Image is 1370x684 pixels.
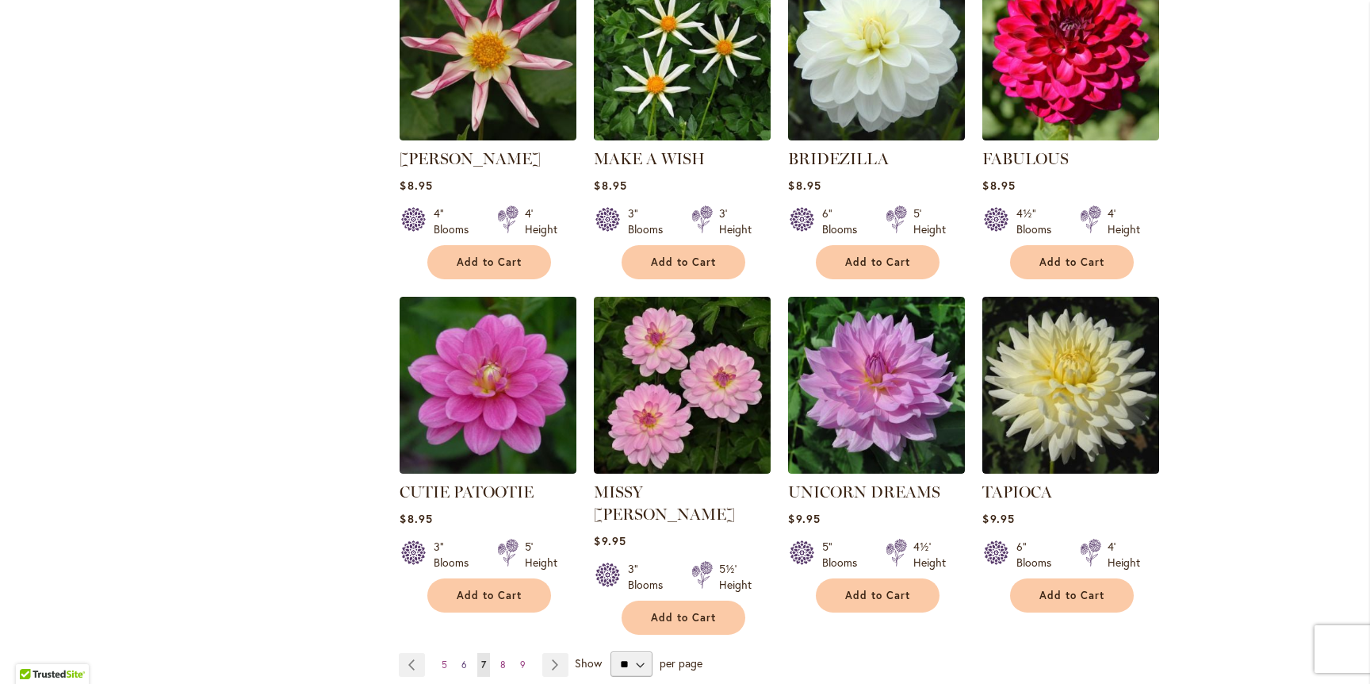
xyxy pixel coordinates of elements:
button: Add to Cart [622,245,745,279]
a: 6 [457,653,471,677]
span: Add to Cart [845,256,910,269]
button: Add to Cart [1010,245,1134,279]
a: BRIDEZILLA [788,149,889,168]
a: TAPIOCA [982,462,1159,477]
span: Add to Cart [651,256,716,269]
a: UNICORN DREAMS [788,482,940,501]
div: 3' Height [719,206,752,237]
div: 4' Height [525,206,557,237]
button: Add to Cart [1010,578,1134,613]
span: $8.95 [594,178,626,193]
a: WILLIE WILLIE [400,129,576,144]
div: 5' Height [913,206,946,237]
span: per page [660,655,702,671]
img: MISSY SUE [594,297,771,474]
iframe: Launch Accessibility Center [12,628,56,672]
span: $8.95 [982,178,1015,193]
span: $8.95 [788,178,821,193]
span: $8.95 [400,178,432,193]
button: Add to Cart [816,578,939,613]
span: Add to Cart [457,589,522,602]
div: 5" Blooms [822,539,867,571]
div: 4" Blooms [434,206,478,237]
div: 6" Blooms [1016,539,1061,571]
span: Add to Cart [651,611,716,624]
div: 4' Height [1108,539,1140,571]
span: 5 [442,659,447,671]
a: MISSY SUE [594,462,771,477]
span: Add to Cart [1039,256,1104,269]
a: FABULOUS [982,129,1159,144]
div: 4' Height [1108,206,1140,237]
a: FABULOUS [982,149,1069,168]
a: 5 [438,653,451,677]
a: 9 [516,653,530,677]
button: Add to Cart [427,245,551,279]
span: 6 [461,659,467,671]
div: 3" Blooms [628,561,672,593]
a: TAPIOCA [982,482,1052,501]
span: Add to Cart [845,589,910,602]
span: 9 [520,659,526,671]
a: CUTIE PATOOTIE [400,462,576,477]
div: 4½" Blooms [1016,206,1061,237]
div: 3" Blooms [628,206,672,237]
img: TAPIOCA [982,297,1159,474]
span: 8 [500,659,506,671]
span: Show [575,655,602,671]
a: MISSY [PERSON_NAME] [594,482,735,524]
span: Add to Cart [1039,589,1104,602]
a: MAKE A WISH [594,149,705,168]
button: Add to Cart [427,578,551,613]
a: [PERSON_NAME] [400,149,541,168]
span: Add to Cart [457,256,522,269]
a: BRIDEZILLA [788,129,965,144]
img: UNICORN DREAMS [788,297,965,474]
span: $8.95 [400,511,432,526]
span: $9.95 [594,533,626,548]
a: MAKE A WISH [594,129,771,144]
span: 7 [481,659,486,671]
a: CUTIE PATOOTIE [400,482,534,501]
a: UNICORN DREAMS [788,462,965,477]
div: 3" Blooms [434,539,478,571]
div: 6" Blooms [822,206,867,237]
button: Add to Cart [622,601,745,635]
span: $9.95 [982,511,1014,526]
div: 4½' Height [913,539,946,571]
span: $9.95 [788,511,820,526]
div: 5' Height [525,539,557,571]
div: 5½' Height [719,561,752,593]
button: Add to Cart [816,245,939,279]
a: 8 [496,653,510,677]
img: CUTIE PATOOTIE [400,297,576,474]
